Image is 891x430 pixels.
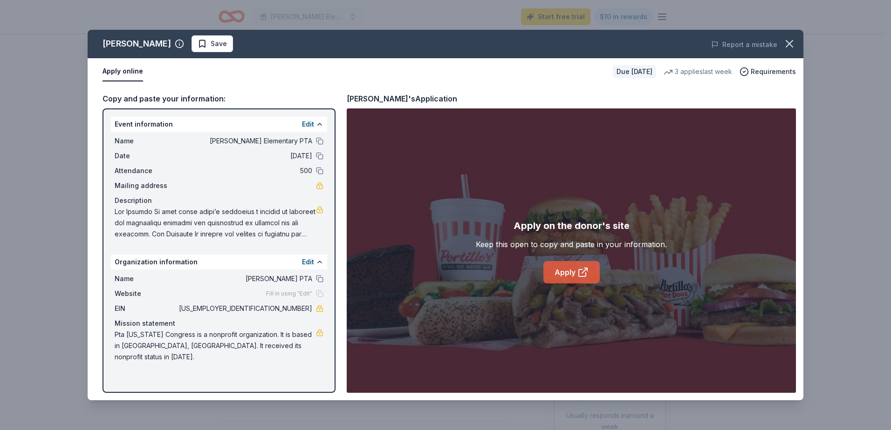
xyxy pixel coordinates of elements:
[103,93,336,105] div: Copy and paste your information:
[302,119,314,130] button: Edit
[103,36,171,51] div: [PERSON_NAME]
[111,255,327,269] div: Organization information
[192,35,233,52] button: Save
[115,288,177,299] span: Website
[103,62,143,81] button: Apply online
[751,66,796,77] span: Requirements
[115,150,177,161] span: Date
[613,65,656,78] div: Due [DATE]
[302,256,314,268] button: Edit
[211,38,227,49] span: Save
[115,165,177,176] span: Attendance
[543,261,600,283] a: Apply
[177,303,312,314] span: [US_EMPLOYER_IDENTIFICATION_NUMBER]
[115,195,323,206] div: Description
[177,165,312,176] span: 500
[115,329,316,363] span: Pta [US_STATE] Congress is a nonprofit organization. It is based in [GEOGRAPHIC_DATA], [GEOGRAPHI...
[347,93,457,105] div: [PERSON_NAME]'s Application
[115,135,177,147] span: Name
[115,318,323,329] div: Mission statement
[177,150,312,161] span: [DATE]
[111,117,327,132] div: Event information
[177,135,312,147] span: [PERSON_NAME] Elementary PTA
[115,273,177,284] span: Name
[740,66,796,77] button: Requirements
[115,206,316,240] span: Lor Ipsumdo Si amet conse adipi’e seddoeius t incidid ut laboreet dol magnaaliqu enimadmi ven qui...
[177,273,312,284] span: [PERSON_NAME] PTA
[664,66,732,77] div: 3 applies last week
[514,218,630,233] div: Apply on the donor's site
[266,290,312,297] span: Fill in using "Edit"
[476,239,667,250] div: Keep this open to copy and paste in your information.
[711,39,777,50] button: Report a mistake
[115,303,177,314] span: EIN
[115,180,177,191] span: Mailing address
